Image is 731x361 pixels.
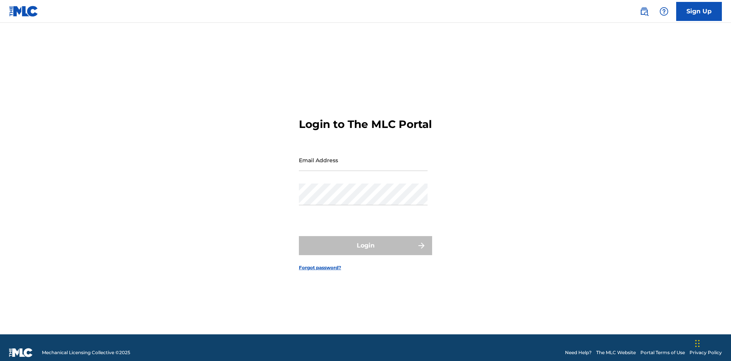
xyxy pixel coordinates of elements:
a: Privacy Policy [690,349,722,356]
img: help [659,7,669,16]
a: Sign Up [676,2,722,21]
a: Portal Terms of Use [640,349,685,356]
div: Help [656,4,672,19]
img: logo [9,348,33,357]
a: Need Help? [565,349,592,356]
span: Mechanical Licensing Collective © 2025 [42,349,130,356]
a: Forgot password? [299,264,341,271]
a: Public Search [637,4,652,19]
iframe: Chat Widget [693,324,731,361]
img: MLC Logo [9,6,38,17]
h3: Login to The MLC Portal [299,118,432,131]
a: The MLC Website [596,349,636,356]
img: search [640,7,649,16]
div: Drag [695,332,700,355]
